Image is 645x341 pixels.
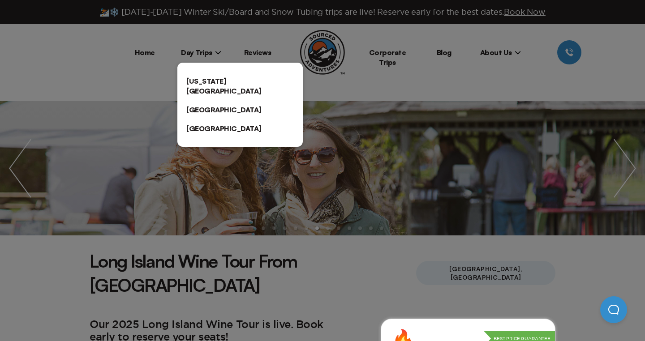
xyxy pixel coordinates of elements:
a: [GEOGRAPHIC_DATA] [177,100,303,119]
iframe: Help Scout Beacon - Open [600,296,627,323]
a: [GEOGRAPHIC_DATA] [177,119,303,138]
a: [US_STATE][GEOGRAPHIC_DATA] [177,72,303,100]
